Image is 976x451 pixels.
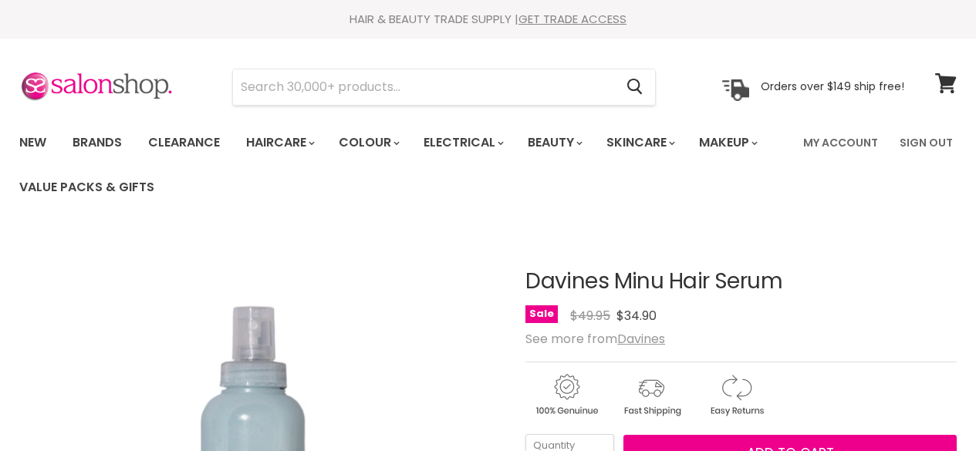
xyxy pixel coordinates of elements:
[137,126,231,159] a: Clearance
[327,126,409,159] a: Colour
[570,307,610,325] span: $49.95
[8,120,794,210] ul: Main menu
[525,270,957,294] h1: Davines Minu Hair Serum
[761,79,904,93] p: Orders over $149 ship free!
[687,126,767,159] a: Makeup
[518,11,626,27] a: GET TRADE ACCESS
[525,372,607,419] img: genuine.gif
[516,126,592,159] a: Beauty
[8,126,58,159] a: New
[233,69,614,105] input: Search
[61,126,133,159] a: Brands
[610,372,692,419] img: shipping.gif
[8,171,166,204] a: Value Packs & Gifts
[695,372,777,419] img: returns.gif
[617,330,665,348] a: Davines
[890,126,962,159] a: Sign Out
[614,69,655,105] button: Search
[525,305,558,323] span: Sale
[232,69,656,106] form: Product
[235,126,324,159] a: Haircare
[794,126,887,159] a: My Account
[616,307,657,325] span: $34.90
[525,330,665,348] span: See more from
[595,126,684,159] a: Skincare
[412,126,513,159] a: Electrical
